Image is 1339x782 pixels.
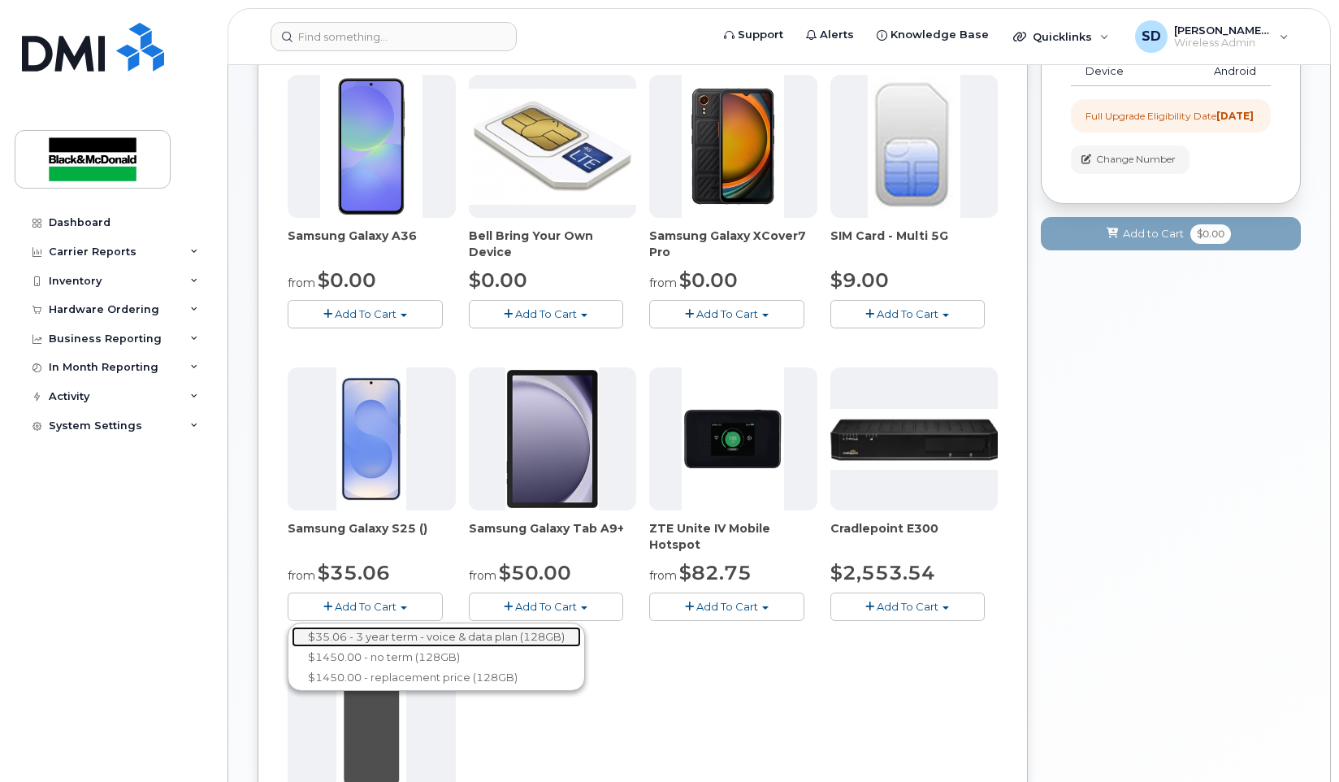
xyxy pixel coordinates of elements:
span: Add To Cart [515,307,577,320]
span: SD [1142,27,1161,46]
span: $9.00 [830,268,889,292]
span: $0.00 [1190,224,1231,244]
span: $50.00 [499,561,571,584]
button: Add To Cart [830,300,986,328]
div: Bell Bring Your Own Device [469,228,637,260]
td: Device [1071,57,1168,86]
button: Add To Cart [288,593,443,621]
img: phone23884.JPG [505,367,599,510]
span: Support [738,27,783,43]
div: Samsung Galaxy XCover7 Pro [649,228,817,260]
img: phone23886.JPG [320,75,422,218]
span: Add To Cart [335,600,396,613]
small: from [469,568,496,583]
button: Add To Cart [830,593,986,621]
small: from [649,276,677,290]
button: Change Number [1071,146,1189,174]
div: Full Upgrade Eligibility Date [1085,109,1254,123]
span: Add To Cart [877,307,938,320]
span: Add To Cart [696,307,758,320]
span: Add To Cart [877,600,938,613]
small: from [649,568,677,583]
span: Add To Cart [515,600,577,613]
span: Add To Cart [335,307,396,320]
span: [PERSON_NAME] D'[PERSON_NAME] [1174,24,1272,37]
img: phone23879.JPG [682,75,784,218]
span: Add to Cart [1123,226,1184,241]
span: Alerts [820,27,854,43]
a: $1450.00 - no term (128GB) [292,647,581,667]
small: from [288,276,315,290]
div: Silvana D'Andrea [1124,20,1300,53]
button: Add To Cart [469,300,624,328]
img: phone23274.JPG [469,89,637,205]
img: phone23817.JPG [336,367,406,510]
span: $82.75 [679,561,752,584]
a: Support [713,19,795,51]
span: $0.00 [679,268,738,292]
img: phone23268.JPG [682,367,784,510]
span: $35.06 [318,561,390,584]
span: Change Number [1096,152,1176,167]
span: Knowledge Base [890,27,989,43]
button: Add To Cart [649,300,804,328]
button: Add To Cart [649,593,804,621]
span: $0.00 [318,268,376,292]
div: Samsung Galaxy S25 () [288,520,456,553]
img: 00D627D4-43E9-49B7-A367-2C99342E128C.jpg [868,75,960,218]
div: Samsung Galaxy Tab A9+ [469,520,637,553]
img: phone23700.JPG [830,409,999,470]
div: Samsung Galaxy A36 [288,228,456,260]
button: Add To Cart [288,300,443,328]
small: from [288,568,315,583]
span: Quicklinks [1033,30,1092,43]
input: Find something... [271,22,517,51]
strong: [DATE] [1216,110,1254,122]
div: SIM Card - Multi 5G [830,228,999,260]
div: Cradlepoint E300 [830,520,999,553]
span: Add To Cart [696,600,758,613]
a: Knowledge Base [865,19,1000,51]
div: ZTE Unite IV Mobile Hotspot [649,520,817,553]
div: Quicklinks [1002,20,1120,53]
td: Android [1168,57,1271,86]
span: Wireless Admin [1174,37,1272,50]
span: $0.00 [469,268,527,292]
a: $1450.00 - replacement price (128GB) [292,667,581,688]
a: Alerts [795,19,865,51]
span: $2,553.54 [830,561,935,584]
button: Add to Cart $0.00 [1041,217,1301,250]
button: Add To Cart [469,593,624,621]
a: $35.06 - 3 year term - voice & data plan (128GB) [292,627,581,647]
